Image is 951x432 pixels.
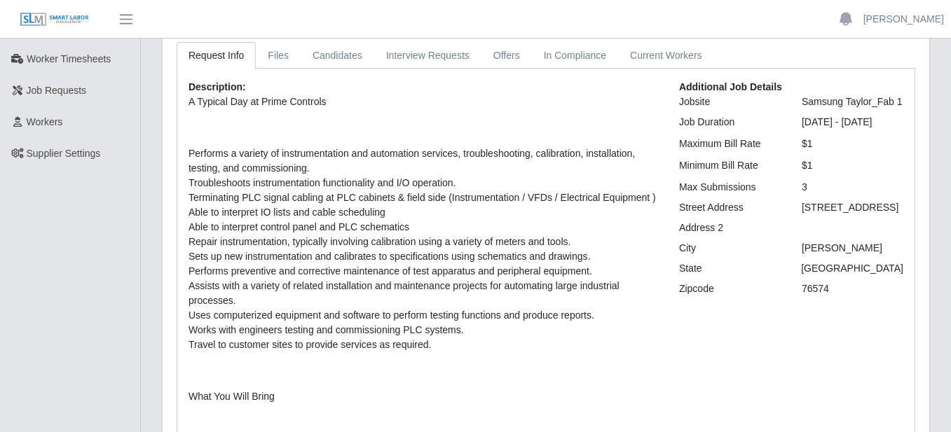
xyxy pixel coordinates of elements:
[669,158,791,173] div: Minimum Bill Rate
[189,146,658,176] li: Performs a variety of instrumentation and automation services, troubleshooting, calibration, inst...
[791,281,914,296] div: 76574
[27,116,63,127] span: Workers
[669,221,791,235] div: Address 2
[669,200,791,215] div: Street Address
[189,308,658,323] li: Uses computerized equipment and software to perform testing functions and produce reports.
[27,53,111,64] span: Worker Timesheets
[791,261,914,276] div: [GEOGRAPHIC_DATA]
[177,42,256,69] a: Request Info
[669,180,791,195] div: Max Submissions
[256,42,301,69] a: Files
[189,323,658,337] li: Works with engineers testing and commissioning PLC systems.
[791,200,914,215] div: [STREET_ADDRESS]
[791,95,914,109] div: Samsung Taylor_Fab 1
[669,95,791,109] div: Jobsite
[189,205,658,220] li: Able to interpret IO lists and cable scheduling
[27,85,87,96] span: Job Requests
[189,81,246,92] b: Description:
[189,220,658,235] li: Able to interpret control panel and PLC schematics
[189,190,658,205] li: Terminating PLC signal cabling at PLC cabinets & field side (Instrumentation / VFDs / Electrical ...
[189,264,658,279] li: Performs preventive and corrective maintenance of test apparatus and peripheral equipment.
[189,279,658,308] li: Assists with a variety of related installation and maintenance projects for automating large indu...
[301,42,374,69] a: Candidates
[618,42,713,69] a: Current Workers
[532,42,619,69] a: In Compliance
[189,235,658,249] li: Repair instrumentation, typically involving calibration using a variety of meters and tools.
[791,241,914,256] div: [PERSON_NAME]
[791,158,914,173] div: $1
[791,180,914,195] div: 3
[791,115,914,130] div: [DATE] - [DATE]
[189,95,658,109] p: A Typical Day at Prime Controls
[189,337,658,352] li: Travel to customer sites to provide services as required.
[669,241,791,256] div: City
[27,148,101,159] span: Supplier Settings
[189,176,658,190] li: Troubleshoots instrumentation functionality and I/O operation.
[863,12,944,27] a: [PERSON_NAME]
[374,42,481,69] a: Interview Requests
[20,12,90,27] img: SLM Logo
[189,249,658,264] li: Sets up new instrumentation and calibrates to specifications using schematics and drawings.
[481,42,532,69] a: Offers
[669,281,791,296] div: Zipcode
[791,137,914,151] div: $1
[669,115,791,130] div: Job Duration
[189,389,658,404] p: What You Will Bring
[669,137,791,151] div: Maximum Bill Rate
[679,81,782,92] b: Additional Job Details
[669,261,791,276] div: State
